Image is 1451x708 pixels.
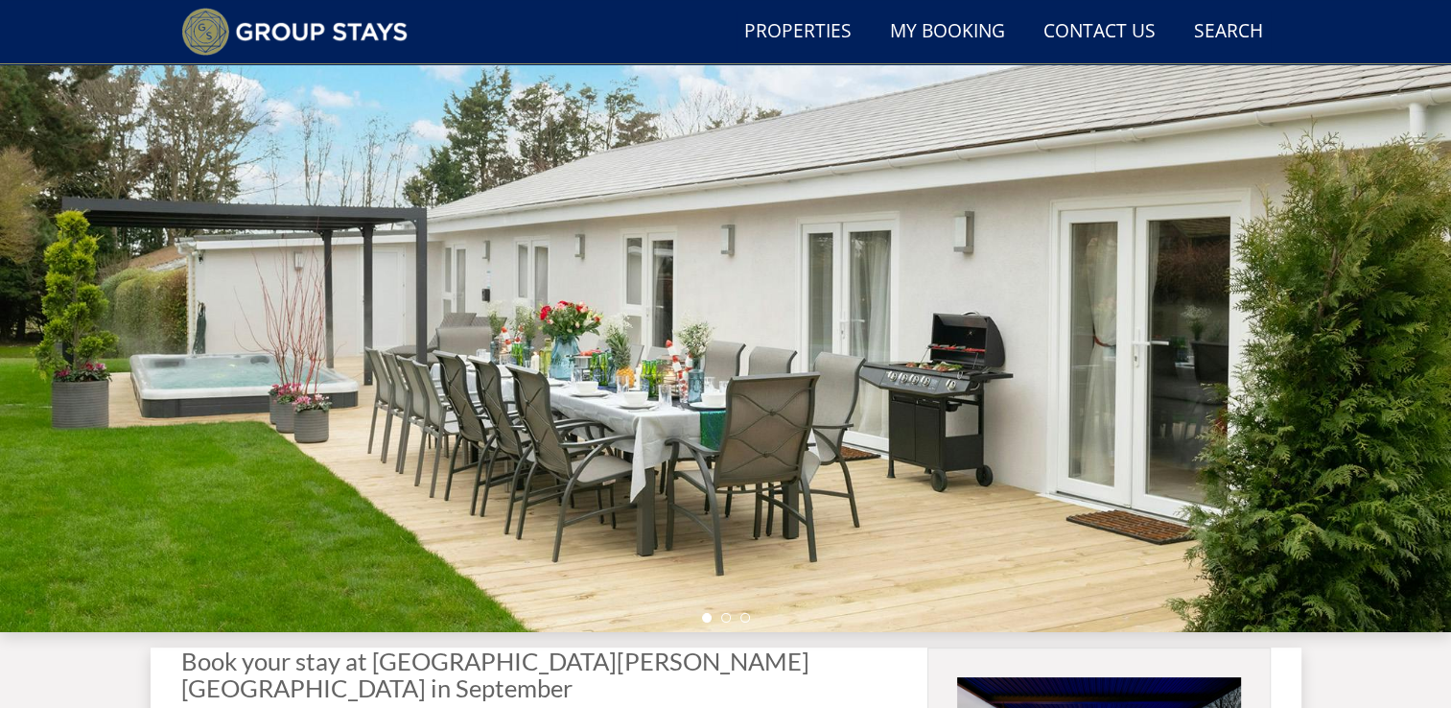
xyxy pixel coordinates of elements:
img: Group Stays [181,8,409,56]
a: Contact Us [1036,11,1163,54]
a: Search [1186,11,1271,54]
a: My Booking [882,11,1013,54]
h2: Book your stay at [GEOGRAPHIC_DATA][PERSON_NAME][GEOGRAPHIC_DATA] in September [181,648,898,701]
a: Properties [737,11,859,54]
